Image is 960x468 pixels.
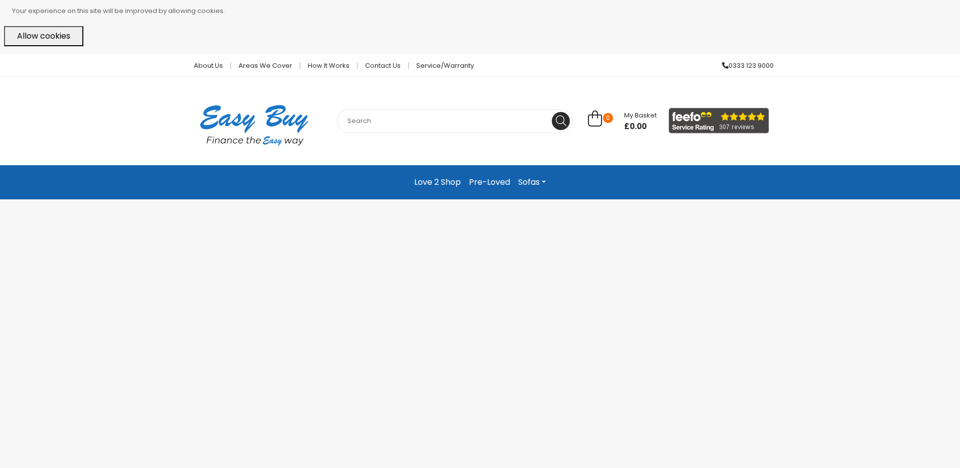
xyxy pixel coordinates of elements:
a: How it works [300,62,357,69]
a: Contact Us [357,62,409,69]
a: 0333 123 9000 [714,62,774,69]
img: feefo_logo [669,108,769,134]
span: 0 [603,113,613,123]
span: My Basket [624,110,657,120]
a: Areas we cover [231,62,300,69]
img: Easy Buy [186,87,322,163]
button: Allow cookies [4,26,83,46]
input: Search [337,109,573,133]
a: About Us [186,62,231,69]
p: Your experience on this site will be improved by allowing cookies. [12,4,956,18]
a: Pre-Loved [465,173,514,191]
a: Service/Warranty [409,62,474,69]
span: £0.00 [624,122,657,132]
a: 0 My Basket £0.00 [588,116,657,128]
a: Love 2 Shop [410,173,465,191]
a: Sofas [514,173,550,191]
